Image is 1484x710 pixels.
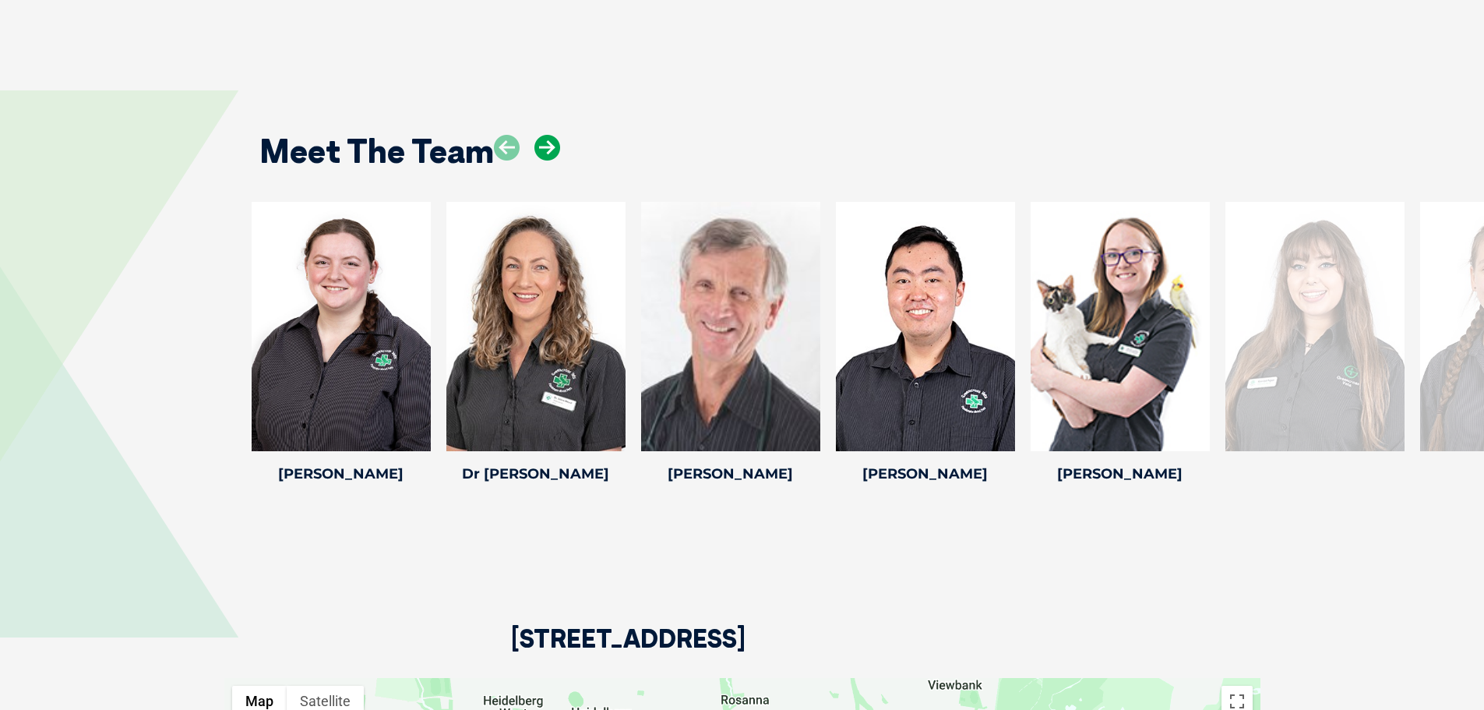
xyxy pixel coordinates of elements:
h4: [PERSON_NAME] [836,467,1015,481]
h2: Meet The Team [259,135,494,168]
h4: [PERSON_NAME] [641,467,820,481]
h4: Dr [PERSON_NAME] [446,467,626,481]
h2: [STREET_ADDRESS] [511,626,746,678]
h4: [PERSON_NAME] [252,467,431,481]
h4: [PERSON_NAME] [1031,467,1210,481]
